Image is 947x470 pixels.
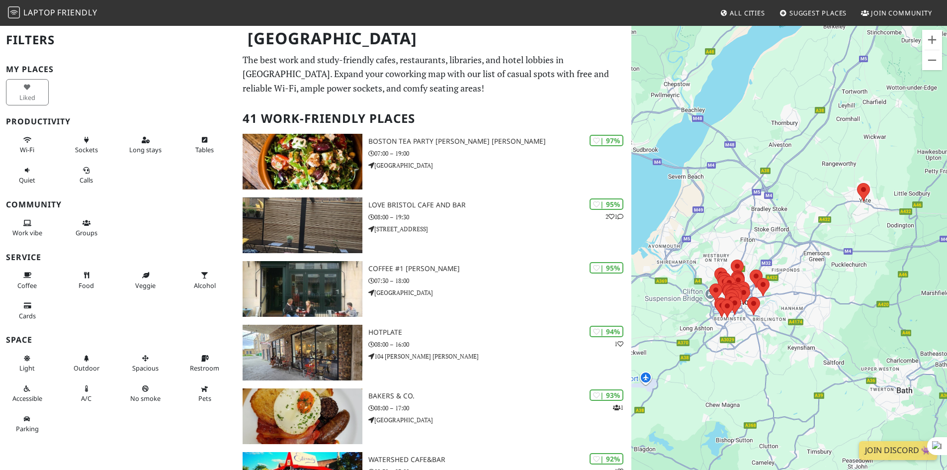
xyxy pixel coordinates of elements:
h2: Filters [6,25,231,55]
h3: Service [6,253,231,262]
button: No smoke [124,380,167,407]
p: [GEOGRAPHIC_DATA] [368,415,631,425]
span: Suggest Places [789,8,847,17]
span: Spacious [132,364,159,373]
button: Quiet [6,162,49,188]
span: Join Community [871,8,932,17]
h3: Bakers & Co. [368,392,631,400]
button: Wi-Fi [6,132,49,158]
button: Accessible [6,380,49,407]
span: People working [12,228,42,237]
a: Join Discord 👾 [859,441,937,460]
button: Alcohol [183,267,226,293]
button: Zoom in [922,30,942,50]
span: Veggie [135,281,156,290]
h3: Space [6,335,231,345]
button: Cards [6,297,49,324]
a: All Cities [716,4,769,22]
button: Veggie [124,267,167,293]
p: 08:00 – 19:30 [368,212,631,222]
a: Suggest Places [775,4,851,22]
button: Tables [183,132,226,158]
span: Laptop [23,7,56,18]
h3: Boston Tea Party [PERSON_NAME] [PERSON_NAME] [368,137,631,146]
button: Groups [65,215,108,241]
div: | 92% [590,453,623,465]
a: Join Community [857,4,936,22]
span: Work-friendly tables [195,145,214,154]
span: Parking [16,424,39,433]
div: | 95% [590,198,623,210]
img: LaptopFriendly [8,6,20,18]
button: Light [6,350,49,376]
p: 104 [PERSON_NAME] [PERSON_NAME] [368,352,631,361]
p: 2 1 [605,212,623,221]
button: Outdoor [65,350,108,376]
button: Food [65,267,108,293]
span: Friendly [57,7,97,18]
a: Coffee #1 Clifton | 95% Coffee #1 [PERSON_NAME] 07:30 – 18:00 [GEOGRAPHIC_DATA] [237,261,631,317]
button: Coffee [6,267,49,293]
p: 1 [614,339,623,349]
p: 08:00 – 16:00 [368,340,631,349]
p: [GEOGRAPHIC_DATA] [368,288,631,297]
button: Spacious [124,350,167,376]
button: Work vibe [6,215,49,241]
p: The best work and study-friendly cafes, restaurants, libraries, and hotel lobbies in [GEOGRAPHIC_... [243,53,625,95]
p: 1 [613,403,623,412]
span: Credit cards [19,311,36,320]
div: | 97% [590,135,623,146]
h3: Love bristol cafe and bar [368,201,631,209]
button: Calls [65,162,108,188]
span: Air conditioned [81,394,91,403]
img: Bakers & Co. [243,388,362,444]
h3: My Places [6,65,231,74]
a: Boston Tea Party Stokes Croft | 97% Boston Tea Party [PERSON_NAME] [PERSON_NAME] 07:00 – 19:00 [G... [237,134,631,189]
p: [GEOGRAPHIC_DATA] [368,161,631,170]
span: Quiet [19,176,35,185]
span: Alcohol [194,281,216,290]
span: Restroom [190,364,219,373]
button: Pets [183,380,226,407]
p: 07:00 – 19:00 [368,149,631,158]
span: Outdoor area [74,364,99,373]
span: Natural light [19,364,35,373]
span: Power sockets [75,145,98,154]
h3: Productivity [6,117,231,126]
button: Restroom [183,350,226,376]
h3: Watershed Cafe&Bar [368,456,631,464]
img: Love bristol cafe and bar [243,197,362,253]
span: Food [79,281,94,290]
img: Boston Tea Party Stokes Croft [243,134,362,189]
span: Stable Wi-Fi [20,145,34,154]
h3: Community [6,200,231,209]
button: A/C [65,380,108,407]
h2: 41 Work-Friendly Places [243,103,625,134]
p: 07:30 – 18:00 [368,276,631,285]
button: Parking [6,411,49,437]
img: Hotplate [243,325,362,380]
span: Long stays [129,145,162,154]
span: Coffee [17,281,37,290]
a: LaptopFriendly LaptopFriendly [8,4,97,22]
span: All Cities [730,8,765,17]
a: Hotplate | 94% 1 Hotplate 08:00 – 16:00 104 [PERSON_NAME] [PERSON_NAME] [237,325,631,380]
p: [STREET_ADDRESS] [368,224,631,234]
div: | 95% [590,262,623,274]
button: Sockets [65,132,108,158]
p: 08:00 – 17:00 [368,403,631,413]
button: Zoom out [922,50,942,70]
div: | 94% [590,326,623,337]
span: Accessible [12,394,42,403]
span: Pet friendly [198,394,211,403]
a: Bakers & Co. | 93% 1 Bakers & Co. 08:00 – 17:00 [GEOGRAPHIC_DATA] [237,388,631,444]
img: Coffee #1 Clifton [243,261,362,317]
h1: [GEOGRAPHIC_DATA] [240,25,629,52]
span: Group tables [76,228,97,237]
h3: Coffee #1 [PERSON_NAME] [368,265,631,273]
a: Love bristol cafe and bar | 95% 21 Love bristol cafe and bar 08:00 – 19:30 [STREET_ADDRESS] [237,197,631,253]
div: | 93% [590,389,623,401]
span: Video/audio calls [80,176,93,185]
span: Smoke free [130,394,161,403]
h3: Hotplate [368,328,631,337]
